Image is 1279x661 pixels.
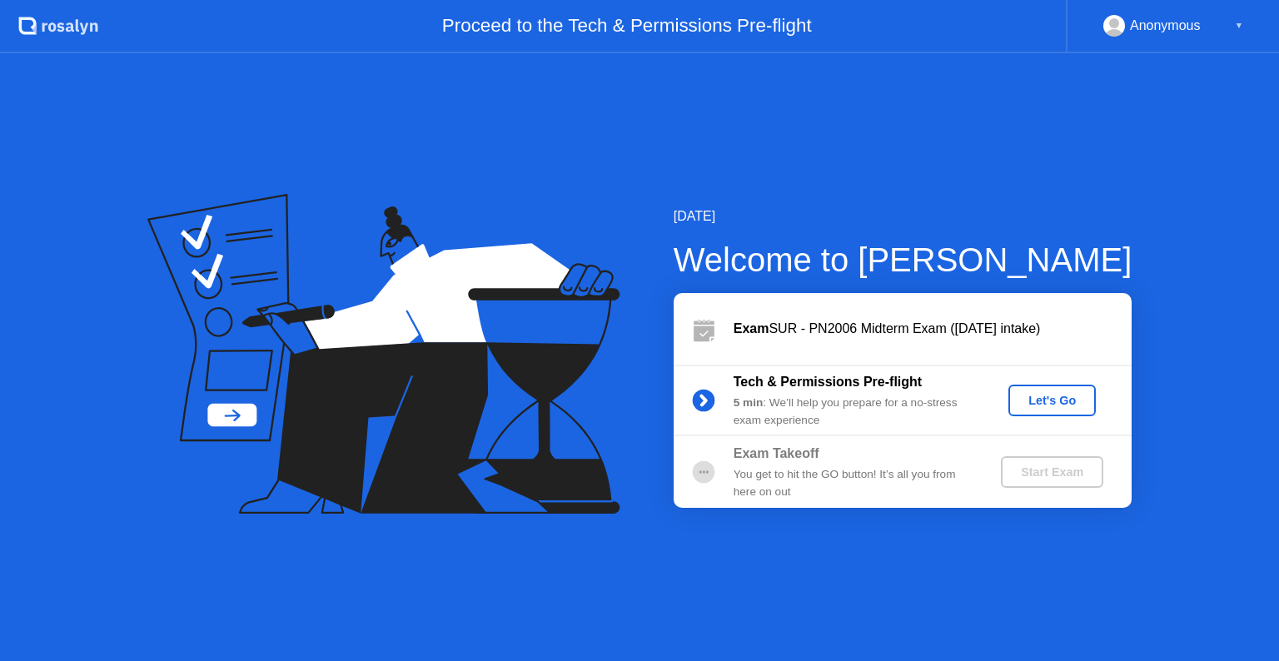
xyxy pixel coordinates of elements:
b: Tech & Permissions Pre-flight [734,375,922,389]
b: Exam [734,321,769,335]
div: Start Exam [1008,465,1097,479]
div: SUR - PN2006 Midterm Exam ([DATE] intake) [734,319,1132,339]
b: 5 min [734,396,764,409]
div: Anonymous [1130,15,1201,37]
button: Start Exam [1001,456,1103,488]
div: [DATE] [674,206,1132,226]
div: ▼ [1235,15,1243,37]
b: Exam Takeoff [734,446,819,460]
div: Let's Go [1015,394,1089,407]
div: You get to hit the GO button! It’s all you from here on out [734,466,973,500]
div: : We’ll help you prepare for a no-stress exam experience [734,395,973,429]
div: Welcome to [PERSON_NAME] [674,235,1132,285]
button: Let's Go [1008,385,1096,416]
